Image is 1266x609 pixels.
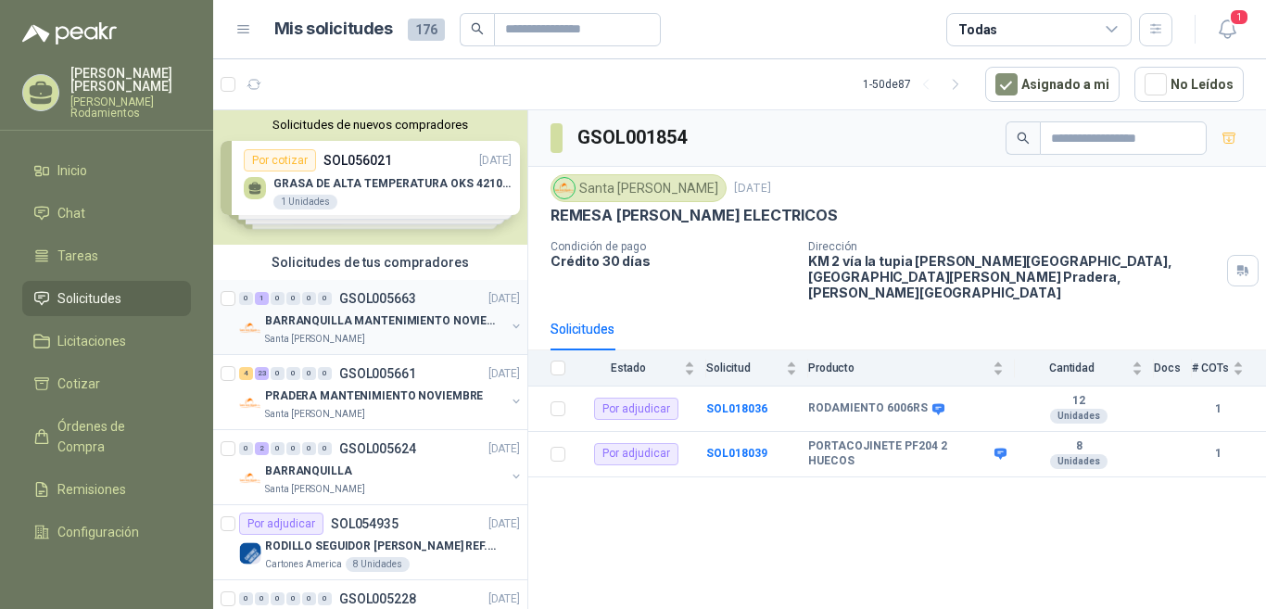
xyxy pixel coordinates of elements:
a: Por adjudicarSOL054935[DATE] Company LogoRODILLO SEGUIDOR [PERSON_NAME] REF. NATV-17-PPA [PERSON_... [213,505,527,580]
div: 0 [271,367,285,380]
a: SOL018039 [706,447,767,460]
div: 0 [302,367,316,380]
h1: Mis solicitudes [274,16,393,43]
a: Solicitudes [22,281,191,316]
div: Santa [PERSON_NAME] [551,174,727,202]
b: PORTACOJINETE PF204 2 HUECOS [808,439,990,468]
b: RODAMIENTO 6006RS [808,401,928,416]
div: Solicitudes de tus compradores [213,245,527,280]
img: Company Logo [239,317,261,339]
h3: GSOL001854 [577,123,690,152]
a: Remisiones [22,472,191,507]
span: Chat [57,203,85,223]
span: 1 [1229,8,1249,26]
span: search [1017,132,1030,145]
img: Company Logo [239,467,261,489]
span: # COTs [1192,362,1229,374]
span: Solicitud [706,362,782,374]
span: Estado [576,362,680,374]
p: Santa [PERSON_NAME] [265,482,365,497]
p: GSOL005661 [339,367,416,380]
span: Licitaciones [57,331,126,351]
p: Condición de pago [551,240,793,253]
div: 0 [286,592,300,605]
div: 0 [302,442,316,455]
b: 12 [1015,394,1143,409]
span: Cantidad [1015,362,1128,374]
p: PRADERA MANTENIMIENTO NOVIEMBRE [265,387,483,405]
div: 0 [286,442,300,455]
th: Estado [576,350,706,387]
div: 4 [239,367,253,380]
a: Chat [22,196,191,231]
p: GSOL005624 [339,442,416,455]
p: RODILLO SEGUIDOR [PERSON_NAME] REF. NATV-17-PPA [PERSON_NAME] [265,538,496,555]
p: [DATE] [488,365,520,383]
div: 0 [318,442,332,455]
span: 176 [408,19,445,41]
p: KM 2 vía la tupia [PERSON_NAME][GEOGRAPHIC_DATA], [GEOGRAPHIC_DATA][PERSON_NAME] Pradera , [PERSO... [808,253,1220,300]
a: 0 1 0 0 0 0 GSOL005663[DATE] Company LogoBARRANQUILLA MANTENIMIENTO NOVIEMBRESanta [PERSON_NAME] [239,287,524,347]
div: Solicitudes de nuevos compradoresPor cotizarSOL056021[DATE] GRASA DE ALTA TEMPERATURA OKS 4210 X ... [213,110,527,245]
p: [PERSON_NAME] [PERSON_NAME] [70,67,191,93]
span: search [471,22,484,35]
p: BARRANQUILLA MANTENIMIENTO NOVIEMBRE [265,312,496,330]
span: Remisiones [57,479,126,500]
b: 1 [1192,400,1244,418]
button: No Leídos [1134,67,1244,102]
div: 0 [302,292,316,305]
a: SOL018036 [706,402,767,415]
div: 0 [271,442,285,455]
th: Docs [1154,350,1192,387]
a: Licitaciones [22,324,191,359]
a: Órdenes de Compra [22,409,191,464]
div: 0 [318,292,332,305]
a: Cotizar [22,366,191,401]
div: 8 Unidades [346,557,410,572]
div: Por adjudicar [594,398,678,420]
div: Unidades [1050,454,1108,469]
a: Inicio [22,153,191,188]
p: Crédito 30 días [551,253,793,269]
div: 0 [239,592,253,605]
p: Cartones America [265,557,342,572]
div: Por adjudicar [594,443,678,465]
p: [DATE] [488,290,520,308]
div: Solicitudes [551,319,614,339]
p: [DATE] [488,440,520,458]
div: 1 - 50 de 87 [863,70,970,99]
a: Manuales y ayuda [22,557,191,592]
a: Tareas [22,238,191,273]
span: Tareas [57,246,98,266]
p: Dirección [808,240,1220,253]
th: Cantidad [1015,350,1154,387]
th: Solicitud [706,350,808,387]
div: 0 [318,592,332,605]
p: Santa [PERSON_NAME] [265,332,365,347]
a: Configuración [22,514,191,550]
img: Company Logo [239,542,261,565]
p: [DATE] [488,515,520,533]
div: 0 [239,442,253,455]
p: GSOL005663 [339,292,416,305]
p: [DATE] [734,180,771,197]
p: GSOL005228 [339,592,416,605]
div: 0 [318,367,332,380]
p: [DATE] [488,590,520,608]
button: Asignado a mi [985,67,1120,102]
div: Unidades [1050,409,1108,424]
span: Producto [808,362,989,374]
a: 4 23 0 0 0 0 GSOL005661[DATE] Company LogoPRADERA MANTENIMIENTO NOVIEMBRESanta [PERSON_NAME] [239,362,524,422]
img: Company Logo [554,178,575,198]
span: Inicio [57,160,87,181]
span: Solicitudes [57,288,121,309]
a: 0 2 0 0 0 0 GSOL005624[DATE] Company LogoBARRANQUILLASanta [PERSON_NAME] [239,438,524,497]
p: REMESA [PERSON_NAME] ELECTRICOS [551,206,837,225]
th: # COTs [1192,350,1266,387]
div: 0 [302,592,316,605]
div: 0 [286,292,300,305]
div: 0 [255,592,269,605]
p: [PERSON_NAME] Rodamientos [70,96,191,119]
